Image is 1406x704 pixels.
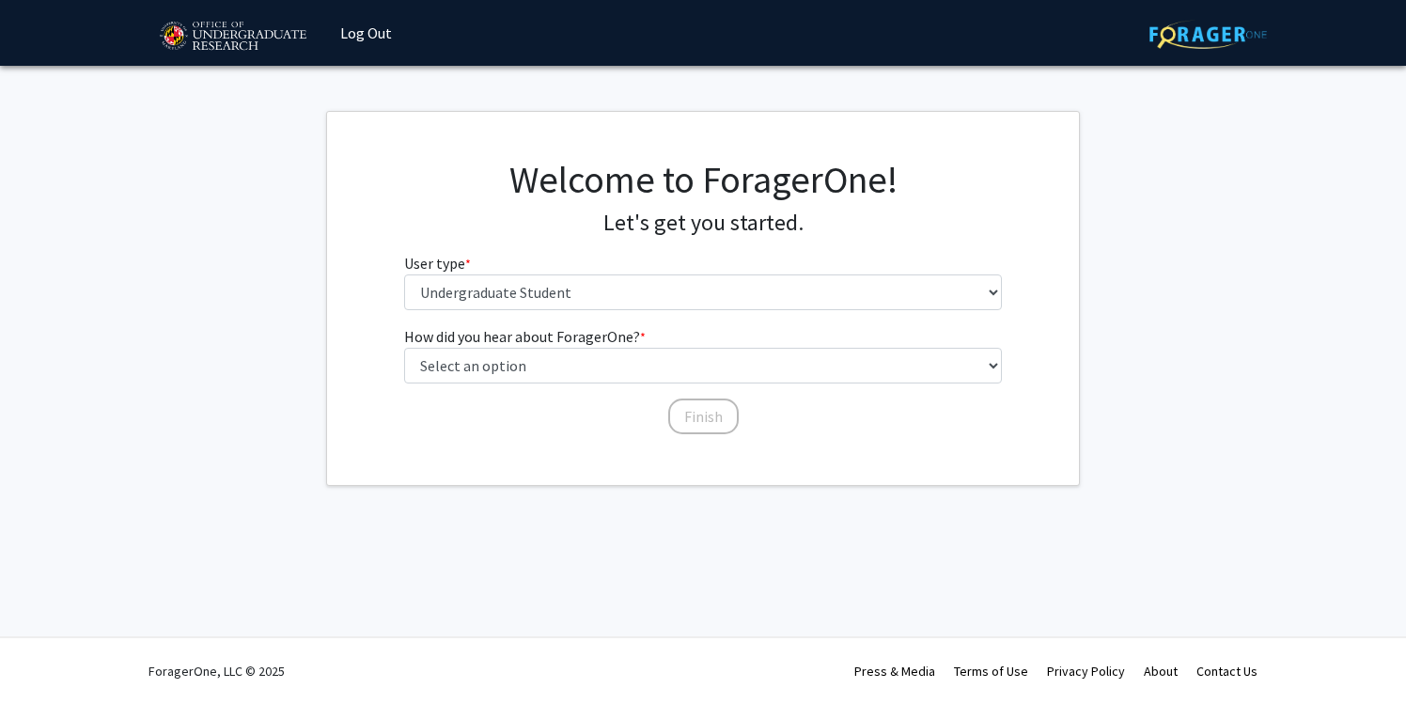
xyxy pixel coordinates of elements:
[148,638,285,704] div: ForagerOne, LLC © 2025
[404,252,471,274] label: User type
[1047,663,1125,680] a: Privacy Policy
[404,157,1003,202] h1: Welcome to ForagerOne!
[404,210,1003,237] h4: Let's get you started.
[1144,663,1178,680] a: About
[854,663,935,680] a: Press & Media
[668,399,739,434] button: Finish
[14,619,80,690] iframe: Chat
[1196,663,1258,680] a: Contact Us
[1149,20,1267,49] img: ForagerOne Logo
[153,13,312,60] img: University of Maryland Logo
[404,325,646,348] label: How did you hear about ForagerOne?
[954,663,1028,680] a: Terms of Use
